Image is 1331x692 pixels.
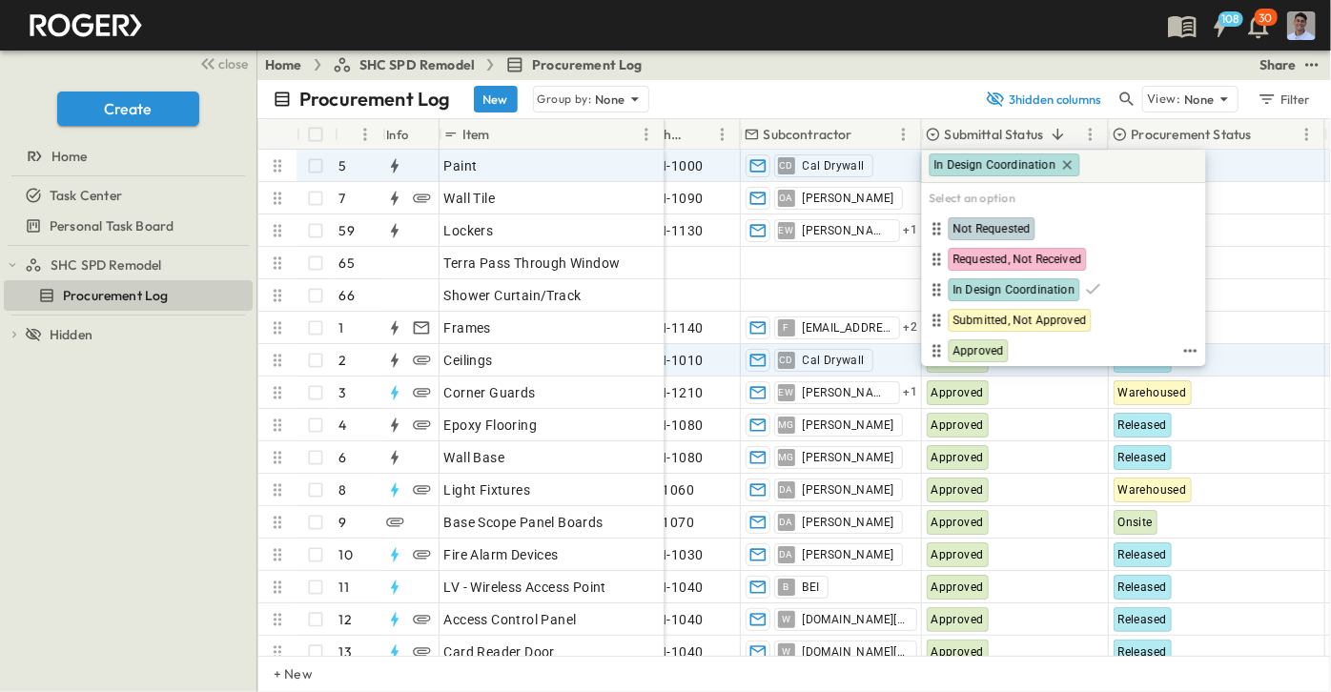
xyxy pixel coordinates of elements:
button: Sort [690,124,711,145]
span: N-FIN-1040 [631,642,704,661]
span: [PERSON_NAME] [803,385,891,400]
p: 11 [339,578,349,597]
span: Released [1118,548,1167,561]
p: Schedule ID [649,125,686,144]
span: Home [51,147,88,166]
div: Procurement Logtest [4,280,253,311]
span: N-FIN-1080 [631,416,704,435]
span: [PERSON_NAME] [803,191,894,206]
span: Corner Guards [444,383,536,402]
span: In Design Coordination [953,282,1075,297]
div: Info [386,108,409,161]
div: Requested, Not Received [926,248,1202,271]
span: + 1 [904,221,918,240]
span: close [219,54,249,73]
span: W [782,619,790,620]
span: Task Center [50,186,122,205]
p: 1 [339,318,344,337]
span: CD [779,165,793,166]
button: Menu [1079,123,1102,146]
nav: breadcrumbs [265,55,654,74]
div: SHC SPD Remodeltest [4,250,253,280]
p: 12 [339,610,352,629]
button: Menu [354,123,377,146]
span: SHC SPD Remodel [359,55,476,74]
span: Card Reader Door [444,642,555,661]
span: Light Fixtures [444,480,531,499]
span: N-FIN-1140 [631,318,704,337]
span: Fire Alarm Devices [444,545,559,564]
a: SHC SPD Remodel [333,55,476,74]
span: [DOMAIN_NAME][EMAIL_ADDRESS][DOMAIN_NAME] [803,612,909,627]
span: Warehoused [1118,483,1187,497]
span: Submitted, Not Approved [953,313,1087,328]
span: + 1 [904,383,918,402]
span: N-FIN-1210 [631,383,704,402]
span: Personal Task Board [50,216,174,235]
span: Released [1118,354,1167,367]
span: Onsite [1118,516,1153,529]
span: Approved [932,580,984,594]
span: [DOMAIN_NAME][EMAIL_ADDRESS][DOMAIN_NAME] [803,644,909,660]
button: 3hidden columns [974,86,1112,112]
p: 66 [339,286,355,305]
p: 7 [339,189,346,208]
span: Approved [932,548,984,561]
span: Approved [932,613,984,626]
span: Released [1118,580,1167,594]
button: Filter [1250,86,1316,112]
span: Epoxy Flooring [444,416,538,435]
span: [PERSON_NAME] [803,547,894,562]
span: N-FIN-1090 [631,189,704,208]
a: SHC SPD Remodel [25,252,249,278]
p: 6 [339,448,347,467]
span: Frames [444,318,491,337]
span: Lockers [444,221,494,240]
div: # [335,119,382,150]
a: Personal Task Board [4,213,249,239]
span: Hidden [50,325,92,344]
span: Wall Base [444,448,505,467]
span: Not Requested [953,221,1031,236]
div: Filter [1257,89,1311,110]
span: Approved [932,354,984,367]
span: Released [1118,613,1167,626]
p: 65 [339,254,355,273]
span: LV - Wireless Access Point [444,578,606,597]
p: 9 [339,513,347,532]
span: Approved [932,418,984,432]
span: [PERSON_NAME] [803,223,891,238]
span: DA [779,554,793,555]
span: [EMAIL_ADDRESS][DOMAIN_NAME] [803,320,891,336]
div: Info [382,119,440,150]
p: Procurement Status [1132,125,1252,144]
span: In Design Coordination [934,157,1056,173]
p: Group by: [538,90,592,109]
span: OA [779,197,793,198]
button: test [1300,53,1323,76]
p: View: [1147,89,1180,110]
button: Sort [1047,124,1068,145]
span: Requested, Not Received [953,252,1082,267]
span: Shower Curtain/Track [444,286,582,305]
button: Menu [635,123,658,146]
span: EW [779,392,794,393]
p: 30 [1259,10,1273,26]
span: [PERSON_NAME] [803,450,894,465]
span: Access Control Panel [444,610,577,629]
div: Submitted, Not Approved [926,309,1202,332]
button: Menu [892,123,915,146]
span: N-FIN-1130 [631,221,704,240]
img: Profile Picture [1287,11,1316,40]
span: Base Scope Panel Boards [444,513,604,532]
a: Home [4,143,249,170]
p: 5 [339,156,347,175]
span: EW [779,230,794,231]
p: Subcontractor [764,125,852,144]
button: Sort [856,124,877,145]
span: Terra Pass Through Window [444,254,621,273]
button: close [192,50,253,76]
p: + New [274,664,285,683]
p: 8 [339,480,347,499]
